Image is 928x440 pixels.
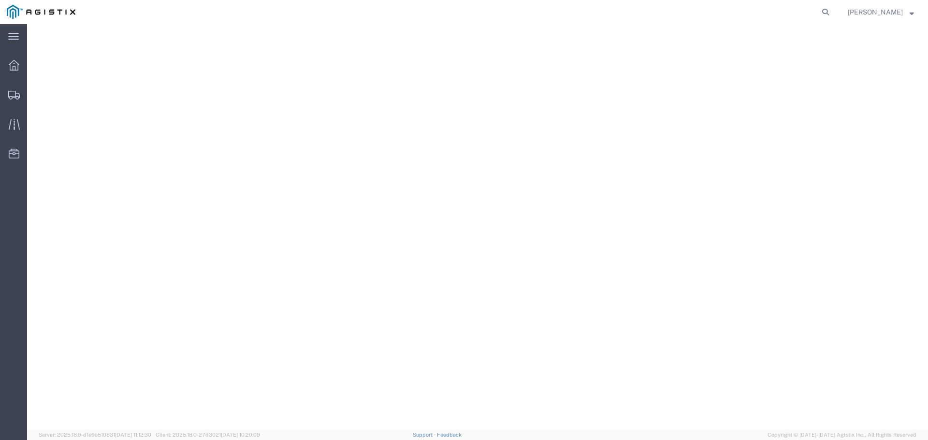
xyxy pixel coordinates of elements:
button: [PERSON_NAME] [847,6,914,18]
span: [DATE] 10:20:09 [221,432,260,438]
span: Copyright © [DATE]-[DATE] Agistix Inc., All Rights Reserved [768,431,916,439]
iframe: FS Legacy Container [27,24,928,430]
a: Support [413,432,437,438]
span: Alexander Baetens [848,7,903,17]
span: Client: 2025.18.0-27d3021 [156,432,260,438]
span: [DATE] 11:12:30 [115,432,151,438]
a: Feedback [437,432,462,438]
span: Server: 2025.18.0-d1e9a510831 [39,432,151,438]
img: logo [7,5,75,19]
